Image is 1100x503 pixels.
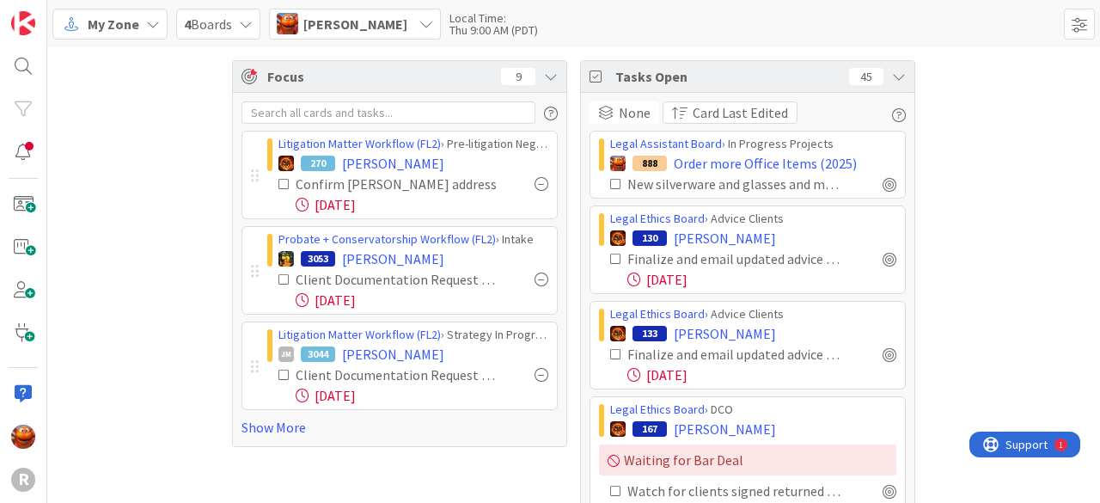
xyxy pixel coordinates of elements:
div: › In Progress Projects [610,135,896,153]
div: › Strategy In Progress [278,326,548,344]
div: Finalize and email updated advice engagement letter [627,248,845,269]
a: Show More [241,417,558,438]
div: Local Time: [449,12,538,24]
div: Confirm [PERSON_NAME] address [296,174,497,194]
a: Legal Ethics Board [610,402,705,417]
div: Client Documentation Request Returned by Client + curated to Original Client Docs folder ➡️ infor... [296,365,497,385]
span: [PERSON_NAME] [342,248,444,269]
a: Legal Ethics Board [610,211,705,226]
span: [PERSON_NAME] [674,228,776,248]
div: 1 [89,7,94,21]
div: 3053 [301,251,335,267]
span: Boards [184,14,232,34]
img: TR [610,230,626,246]
div: 270 [301,156,335,171]
button: Card Last Edited [663,101,797,124]
div: [DATE] [627,365,896,385]
span: Support [36,3,78,23]
a: Legal Ethics Board [610,306,705,322]
div: [DATE] [296,385,548,406]
img: TR [610,326,626,341]
img: KA [610,156,626,171]
div: 9 [501,68,535,85]
div: Finalize and email updated advice engagement letter [627,344,845,365]
div: Thu 9:00 AM (PDT) [449,24,538,36]
div: Client Documentation Request Returned by Client + curated to Original Client Docs folder ➡️ infor... [296,269,497,290]
span: Card Last Edited [693,102,788,123]
div: [DATE] [296,194,548,215]
div: 167 [632,421,667,437]
div: 45 [849,68,883,85]
img: TR [278,156,294,171]
img: TR [610,421,626,437]
div: 3044 [301,347,335,362]
div: Watch for clients signed returned updated engagement letter. [627,481,845,501]
div: [DATE] [627,269,896,290]
a: Litigation Matter Workflow (FL2) [278,327,441,342]
a: Litigation Matter Workflow (FL2) [278,136,441,151]
img: KA [277,13,298,34]
div: R [11,468,35,492]
div: › Pre-litigation Negotiation [278,135,548,153]
a: Probate + Conservatorship Workflow (FL2) [278,231,496,247]
div: 130 [632,230,667,246]
span: Focus [267,66,487,87]
a: Legal Assistant Board [610,136,722,151]
div: › DCO [610,401,896,419]
div: New silverware and glasses and mugs [627,174,845,194]
div: › Advice Clients [610,210,896,228]
div: JM [278,347,294,362]
b: 4 [184,15,191,33]
img: MR [278,251,294,267]
span: [PERSON_NAME] [342,153,444,174]
span: [PERSON_NAME] [674,323,776,344]
span: Tasks Open [615,66,840,87]
div: 888 [632,156,667,171]
div: Waiting for Bar Deal [599,445,896,475]
span: My Zone [88,14,139,34]
div: [DATE] [296,290,548,310]
span: Order more Office Items (2025) [674,153,857,174]
span: [PERSON_NAME] [303,14,407,34]
input: Search all cards and tasks... [241,101,535,124]
span: [PERSON_NAME] [674,419,776,439]
div: › Advice Clients [610,305,896,323]
div: 133 [632,326,667,341]
span: [PERSON_NAME] [342,344,444,365]
img: KA [11,425,35,449]
div: › Intake [278,230,548,248]
img: Visit kanbanzone.com [11,11,35,35]
span: None [619,102,651,123]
